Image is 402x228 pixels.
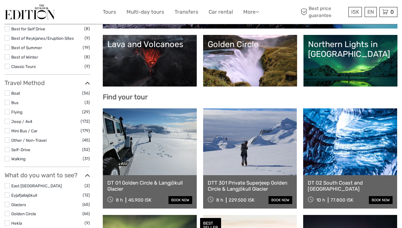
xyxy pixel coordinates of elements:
a: Hekla [11,221,22,226]
h3: Travel Method [5,79,90,87]
span: (9) [85,63,90,70]
span: 8 h [216,197,223,203]
a: Glaciers [11,202,26,207]
a: Tours [103,8,116,16]
span: (179) [81,127,90,134]
span: (12) [83,192,90,199]
div: EN [365,7,377,17]
a: Best of Reykjanes/Eruption Sites [11,36,74,41]
a: Best of Winter [11,55,38,60]
span: (3) [85,99,90,106]
a: book now [168,196,192,204]
a: East [GEOGRAPHIC_DATA] [11,183,62,188]
div: Golden Circle [208,39,293,49]
div: Lava and Volcanoes [107,39,192,49]
a: Flying [11,110,23,114]
a: book now [369,196,393,204]
span: (19) [83,44,90,51]
span: (65) [82,201,90,208]
span: ISK [351,9,359,15]
span: (66) [82,210,90,217]
a: Jeep / 4x4 [11,119,32,124]
span: (8) [84,25,90,32]
span: (9) [85,219,90,226]
a: Bus [11,100,19,105]
a: DT 02 South Coast and [GEOGRAPHIC_DATA] [308,180,393,192]
a: Boat [11,91,20,96]
a: Mini Bus / Car [11,128,37,133]
span: (2) [85,182,90,189]
a: Best of Summer [11,45,42,50]
div: 77.800 ISK [331,197,353,203]
h3: What do you want to see? [5,172,90,179]
a: Eyjafjallajökull [11,193,37,198]
a: More [243,8,259,16]
a: Best for Self Drive [11,26,45,31]
span: (52) [82,146,90,153]
span: Best price guarantee [299,5,347,19]
span: (31) [83,155,90,162]
span: 0 [390,9,395,15]
span: (8) [84,53,90,60]
div: 229.500 ISK [229,197,255,203]
a: Car rental [209,8,233,16]
img: The Reykjavík Edition [5,5,55,19]
span: (172) [81,118,90,125]
b: Find your tour [103,93,148,101]
a: Self-Drive [11,147,30,152]
span: (29) [82,108,90,115]
a: Golden Circle [208,39,293,82]
a: Walking [11,156,26,161]
span: (45) [82,137,90,144]
a: Classic Tours [11,64,36,69]
a: DT 01 Golden Circle & Langjökull Glacier [107,180,192,192]
span: 10 h [316,197,325,203]
a: Lava and Volcanoes [107,39,192,82]
div: Northern Lights in [GEOGRAPHIC_DATA] [308,39,393,59]
a: Other / Non-Travel [11,138,47,143]
a: DTT 301 Private Superjeep Golden Circle & Langjökull Glacier [208,180,293,192]
div: 45.900 ISK [128,197,151,203]
span: 8 h [116,197,123,203]
span: (9) [85,35,90,42]
a: Northern Lights in [GEOGRAPHIC_DATA] [308,39,393,82]
a: book now [269,196,292,204]
a: Multi-day tours [126,8,164,16]
span: (56) [82,90,90,97]
a: Transfers [175,8,198,16]
a: Golden Circle [11,211,36,216]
